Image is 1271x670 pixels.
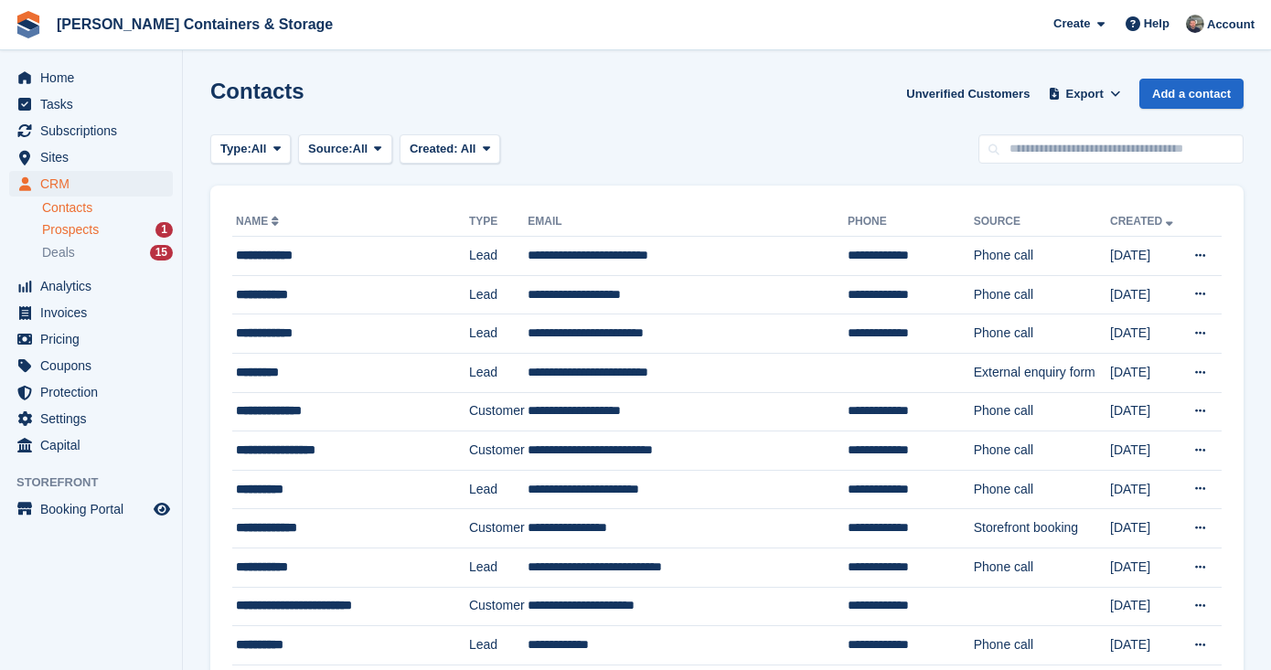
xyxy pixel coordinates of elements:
[9,406,173,431] a: menu
[9,496,173,522] a: menu
[1110,237,1181,276] td: [DATE]
[40,300,150,325] span: Invoices
[400,134,500,165] button: Created: All
[974,431,1110,471] td: Phone call
[1139,79,1244,109] a: Add a contact
[1186,15,1204,33] img: Adam Greenhalgh
[1110,470,1181,509] td: [DATE]
[40,353,150,378] span: Coupons
[974,392,1110,431] td: Phone call
[469,392,528,431] td: Customer
[9,91,173,117] a: menu
[1110,275,1181,314] td: [DATE]
[469,470,528,509] td: Lead
[40,326,150,352] span: Pricing
[974,626,1110,665] td: Phone call
[353,140,368,158] span: All
[40,144,150,170] span: Sites
[210,79,304,103] h1: Contacts
[974,470,1110,509] td: Phone call
[410,142,458,155] span: Created:
[42,244,75,261] span: Deals
[40,118,150,144] span: Subscriptions
[40,432,150,458] span: Capital
[16,473,182,492] span: Storefront
[974,207,1110,237] th: Source
[528,207,848,237] th: Email
[1110,215,1177,228] a: Created
[151,498,173,520] a: Preview store
[9,379,173,405] a: menu
[9,300,173,325] a: menu
[469,207,528,237] th: Type
[9,353,173,378] a: menu
[15,11,42,38] img: stora-icon-8386f47178a22dfd0bd8f6a31ec36ba5ce8667c1dd55bd0f319d3a0aa187defe.svg
[42,221,99,239] span: Prospects
[469,237,528,276] td: Lead
[1110,431,1181,471] td: [DATE]
[1110,353,1181,392] td: [DATE]
[40,496,150,522] span: Booking Portal
[1110,392,1181,431] td: [DATE]
[1144,15,1170,33] span: Help
[40,273,150,299] span: Analytics
[210,134,291,165] button: Type: All
[899,79,1037,109] a: Unverified Customers
[236,215,283,228] a: Name
[974,314,1110,354] td: Phone call
[469,587,528,626] td: Customer
[9,432,173,458] a: menu
[1207,16,1255,34] span: Account
[42,243,173,262] a: Deals 15
[40,171,150,197] span: CRM
[1053,15,1090,33] span: Create
[9,171,173,197] a: menu
[9,65,173,90] a: menu
[9,326,173,352] a: menu
[49,9,340,39] a: [PERSON_NAME] Containers & Storage
[40,379,150,405] span: Protection
[974,275,1110,314] td: Phone call
[9,144,173,170] a: menu
[461,142,476,155] span: All
[1044,79,1125,109] button: Export
[40,406,150,431] span: Settings
[42,220,173,239] a: Prospects 1
[469,626,528,665] td: Lead
[974,548,1110,587] td: Phone call
[220,140,251,158] span: Type:
[469,509,528,548] td: Customer
[974,353,1110,392] td: External enquiry form
[1110,509,1181,548] td: [DATE]
[9,273,173,299] a: menu
[469,275,528,314] td: Lead
[1110,314,1181,354] td: [DATE]
[848,207,974,237] th: Phone
[1110,587,1181,626] td: [DATE]
[308,140,352,158] span: Source:
[469,548,528,587] td: Lead
[1066,85,1104,103] span: Export
[298,134,392,165] button: Source: All
[974,237,1110,276] td: Phone call
[40,91,150,117] span: Tasks
[155,222,173,238] div: 1
[974,509,1110,548] td: Storefront booking
[469,431,528,471] td: Customer
[40,65,150,90] span: Home
[42,199,173,217] a: Contacts
[9,118,173,144] a: menu
[1110,548,1181,587] td: [DATE]
[469,353,528,392] td: Lead
[1110,626,1181,665] td: [DATE]
[469,314,528,354] td: Lead
[150,245,173,261] div: 15
[251,140,267,158] span: All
